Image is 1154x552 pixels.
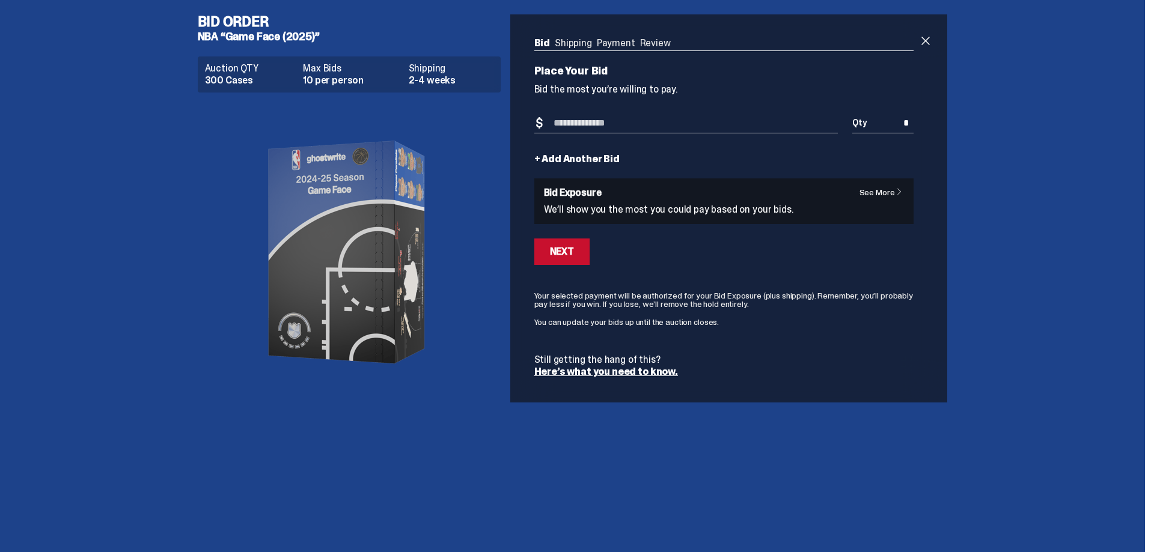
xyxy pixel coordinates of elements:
a: Here’s what you need to know. [534,365,678,378]
p: You can update your bids up until the auction closes. [534,318,914,326]
a: + Add Another Bid [534,154,620,164]
dd: 10 per person [303,76,401,85]
p: Place Your Bid [534,65,862,76]
button: Next [534,238,590,265]
dt: Max Bids [303,64,401,73]
h5: NBA “Game Face (2025)” [198,31,510,42]
span: $ [536,117,543,129]
span: Qty [852,118,867,127]
img: product image [229,102,469,402]
div: Next [550,247,574,256]
dt: Auction QTY [205,64,296,73]
h4: Bid Order [198,14,510,29]
dd: 300 Cases [205,76,296,85]
p: We’ll show you the most you could pay based on your bids. [544,205,905,214]
p: Bid the most you’re willing to pay. [534,85,914,94]
dd: 2-4 weeks [409,76,493,85]
a: Bid [534,37,551,49]
p: Your selected payment will be authorized for your Bid Exposure (plus shipping). Remember, you’ll ... [534,291,914,308]
h6: Bid Exposure [544,188,905,198]
dt: Shipping [409,64,493,73]
a: See More [859,188,909,196]
p: Still getting the hang of this? [534,355,914,365]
